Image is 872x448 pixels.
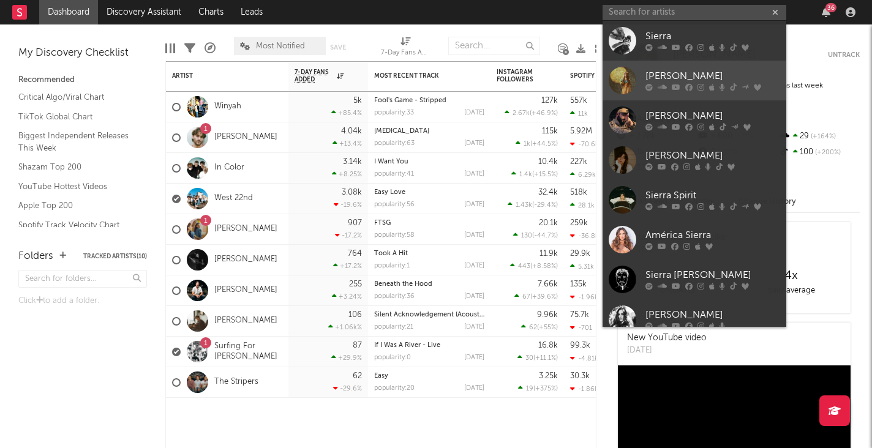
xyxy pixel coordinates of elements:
[214,316,277,326] a: [PERSON_NAME]
[341,127,362,135] div: 4.04k
[535,386,556,392] span: +375 %
[18,110,135,124] a: TikTok Global Chart
[464,263,484,269] div: [DATE]
[214,193,253,204] a: West 22nd
[570,293,598,301] div: -1.96k
[464,385,484,392] div: [DATE]
[333,262,362,270] div: +17.2 %
[570,127,592,135] div: 5.92M
[353,342,362,349] div: 87
[521,233,532,239] span: 130
[18,199,135,212] a: Apple Top 200
[645,189,780,203] div: Sierra Spirit
[529,324,537,331] span: 62
[374,140,415,147] div: popularity: 63
[534,171,556,178] span: +15.5 %
[645,308,780,323] div: [PERSON_NAME]
[570,263,594,271] div: 5.31k
[603,299,786,339] a: [PERSON_NAME]
[734,283,848,298] div: daily average
[256,42,305,50] span: Most Notified
[645,69,780,84] div: [PERSON_NAME]
[534,233,556,239] span: -44.7 %
[18,294,147,308] div: Click to add a folder.
[374,324,413,330] div: popularity: 21
[734,269,848,283] div: 4 x
[353,372,362,380] div: 62
[570,232,599,240] div: -36.8k
[513,110,530,117] span: 2.67k
[18,270,147,288] input: Search for folders...
[18,218,135,232] a: Spotify Track Velocity Chart
[627,332,707,345] div: New YouTube video
[524,141,530,147] span: 1k
[374,342,484,349] div: If I Was A River - Live
[570,385,598,393] div: -1.86k
[464,140,484,147] div: [DATE]
[532,294,556,301] span: +39.6 %
[570,97,587,105] div: 557k
[332,293,362,301] div: +3.24 %
[539,219,558,227] div: 20.1k
[374,189,484,196] div: Easy Love
[513,231,558,239] div: ( )
[645,29,780,44] div: Sierra
[538,342,558,349] div: 16.8k
[18,91,135,104] a: Critical Algo/Viral Chart
[570,280,587,288] div: 135k
[374,171,414,177] div: popularity: 41
[381,31,430,66] div: 7-Day Fans Added (7-Day Fans Added)
[828,49,860,61] button: Untrack
[517,354,558,362] div: ( )
[374,110,414,116] div: popularity: 33
[343,158,362,166] div: 3.14k
[505,109,558,117] div: ( )
[570,342,590,349] div: 99.3k
[348,219,362,227] div: 907
[538,158,558,166] div: 10.4k
[537,311,558,319] div: 9.96k
[374,250,408,257] a: Took A Hit
[333,140,362,147] div: +13.4 %
[295,69,334,83] span: 7-Day Fans Added
[603,21,786,61] a: Sierra
[570,372,590,380] div: 30.3k
[570,311,589,319] div: 75.7k
[214,377,258,387] a: The Stripers
[778,144,860,160] div: 100
[464,171,484,177] div: [DATE]
[511,170,558,178] div: ( )
[374,312,487,318] a: Silent Acknowledgement (Acoustic)
[603,259,786,299] a: Sierra [PERSON_NAME]
[374,159,408,165] a: I Want You
[464,354,484,361] div: [DATE]
[374,97,484,104] div: Fool's Game - Stripped
[570,110,588,118] div: 11k
[374,373,484,379] div: Easy
[348,250,362,258] div: 764
[521,323,558,331] div: ( )
[332,170,362,178] div: +8.25 %
[570,140,599,148] div: -70.6k
[374,220,484,226] div: FTSG
[526,386,533,392] span: 19
[464,201,484,208] div: [DATE]
[645,268,780,283] div: Sierra [PERSON_NAME]
[374,72,466,80] div: Most Recent Track
[348,311,362,319] div: 106
[214,102,241,112] a: Winyah
[214,255,277,265] a: [PERSON_NAME]
[525,355,533,362] span: 30
[464,110,484,116] div: [DATE]
[330,44,346,51] button: Save
[518,384,558,392] div: ( )
[813,149,841,156] span: +200 %
[538,280,558,288] div: 7.66k
[374,312,484,318] div: Silent Acknowledgement (Acoustic)
[18,180,135,193] a: YouTube Hottest Videos
[508,201,558,209] div: ( )
[184,31,195,66] div: Filters
[374,373,388,379] a: Easy
[464,324,484,330] div: [DATE]
[214,342,282,362] a: Surfing For [PERSON_NAME]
